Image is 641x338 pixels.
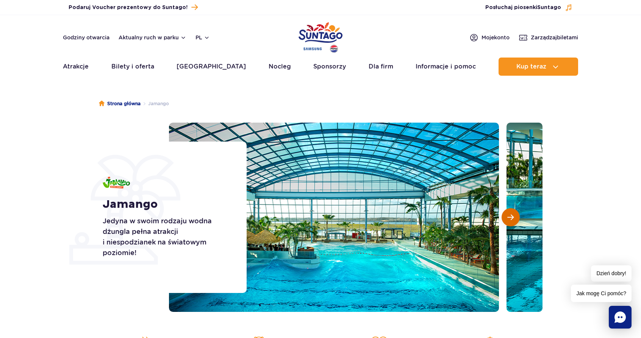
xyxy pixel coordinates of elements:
a: Podaruj Voucher prezentowy do Suntago! [69,2,198,12]
span: Posłuchaj piosenki [485,4,561,11]
button: Aktualny ruch w parku [119,34,186,40]
a: Godziny otwarcia [63,34,109,41]
p: Jedyna w swoim rodzaju wodna dżungla pełna atrakcji i niespodzianek na światowym poziomie! [103,216,230,258]
span: Podaruj Voucher prezentowy do Suntago! [69,4,188,11]
a: Zarządzajbiletami [519,33,578,42]
span: Kup teraz [516,63,546,70]
img: Jamango [103,177,130,188]
div: Chat [609,306,632,329]
span: Dzień dobry! [591,265,632,282]
a: Bilety i oferta [111,58,154,76]
h1: Jamango [103,198,230,211]
a: Informacje i pomoc [416,58,476,76]
button: Następny slajd [502,208,520,226]
button: Kup teraz [499,58,578,76]
a: Strona główna [99,100,141,107]
span: Zarządzaj biletami [531,34,578,41]
span: Suntago [537,5,561,10]
span: Moje konto [482,34,510,41]
li: Jamango [141,100,169,107]
a: Mojekonto [469,33,510,42]
a: Park of Poland [299,19,342,54]
a: [GEOGRAPHIC_DATA] [177,58,246,76]
button: pl [195,34,210,41]
a: Sponsorzy [313,58,346,76]
a: Atrakcje [63,58,89,76]
a: Nocleg [269,58,291,76]
a: Dla firm [369,58,393,76]
button: Posłuchaj piosenkiSuntago [485,4,572,11]
span: Jak mogę Ci pomóc? [571,285,632,302]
